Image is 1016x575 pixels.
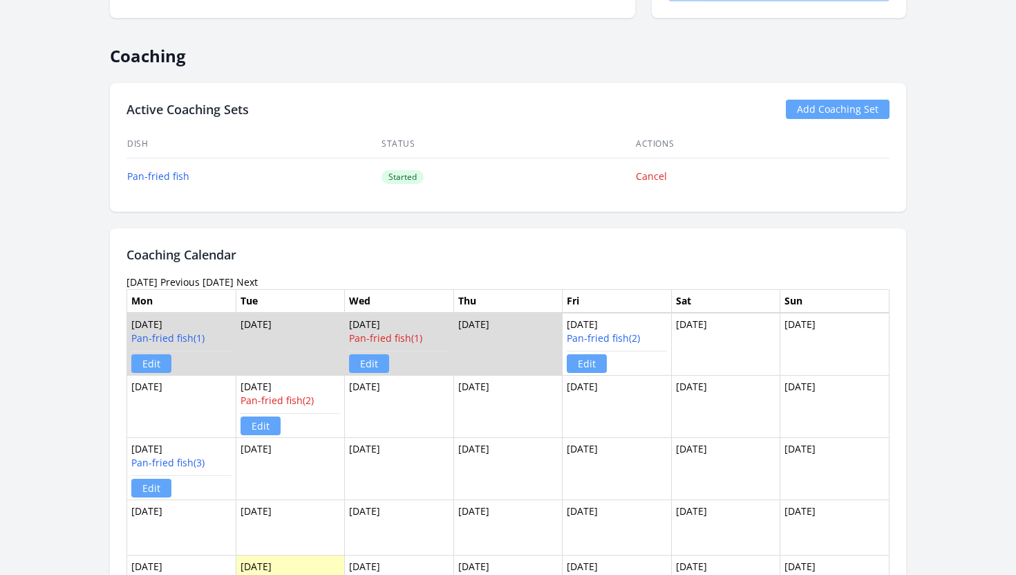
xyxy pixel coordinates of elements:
[671,375,780,437] td: [DATE]
[563,289,672,313] th: Fri
[131,456,205,469] a: Pan-fried fish(3)
[160,275,200,289] a: Previous
[131,331,205,345] a: Pan-fried fish(1)
[780,313,890,376] td: [DATE]
[671,437,780,500] td: [DATE]
[345,375,454,437] td: [DATE]
[236,437,345,500] td: [DATE]
[563,313,672,376] td: [DATE]
[671,500,780,555] td: [DATE]
[236,313,345,376] td: [DATE]
[345,500,454,555] td: [DATE]
[236,289,345,313] th: Tue
[381,130,635,158] th: Status
[127,170,189,183] a: Pan-fried fish
[241,417,281,435] a: Edit
[126,275,158,289] time: [DATE]
[126,100,249,119] h2: Active Coaching Sets
[126,130,381,158] th: Dish
[345,313,454,376] td: [DATE]
[780,289,890,313] th: Sun
[241,394,314,407] a: Pan-fried fish(2)
[203,275,234,289] a: [DATE]
[453,375,563,437] td: [DATE]
[127,375,236,437] td: [DATE]
[131,354,171,373] a: Edit
[786,100,890,119] a: Add Coaching Set
[780,500,890,555] td: [DATE]
[567,354,607,373] a: Edit
[567,331,640,345] a: Pan-fried fish(2)
[127,289,236,313] th: Mon
[236,375,345,437] td: [DATE]
[345,289,454,313] th: Wed
[563,437,672,500] td: [DATE]
[382,170,424,184] span: Started
[780,437,890,500] td: [DATE]
[127,500,236,555] td: [DATE]
[453,437,563,500] td: [DATE]
[453,500,563,555] td: [DATE]
[453,289,563,313] th: Thu
[563,500,672,555] td: [DATE]
[127,437,236,500] td: [DATE]
[671,289,780,313] th: Sat
[345,437,454,500] td: [DATE]
[126,245,890,264] h2: Coaching Calendar
[453,313,563,376] td: [DATE]
[563,375,672,437] td: [DATE]
[131,479,171,498] a: Edit
[671,313,780,376] td: [DATE]
[349,354,389,373] a: Edit
[110,35,906,66] h2: Coaching
[236,275,258,289] a: Next
[236,500,345,555] td: [DATE]
[636,170,667,183] a: Cancel
[127,313,236,376] td: [DATE]
[780,375,890,437] td: [DATE]
[349,331,422,345] a: Pan-fried fish(1)
[635,130,890,158] th: Actions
